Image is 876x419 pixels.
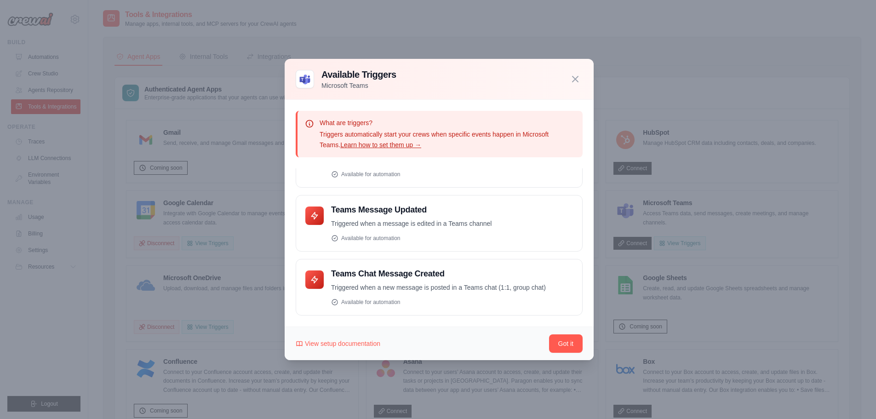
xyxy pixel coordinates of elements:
div: Chat-Widget [830,375,876,419]
button: Got it [549,334,583,353]
p: Microsoft Teams [321,81,396,90]
a: View setup documentation [296,339,380,348]
span: View setup documentation [305,339,380,348]
div: Available for automation [331,298,573,306]
h4: Teams Message Updated [331,205,573,215]
a: Learn how to set them up → [340,141,421,149]
p: Triggers automatically start your crews when specific events happen in Microsoft Teams. [320,129,575,150]
p: Triggered when a message is edited in a Teams channel [331,218,573,229]
p: Triggered when a new message is posted in a Teams chat (1:1, group chat) [331,282,573,293]
img: Microsoft Teams [296,70,314,88]
h4: Teams Chat Message Created [331,269,573,279]
div: Available for automation [331,235,573,242]
div: Available for automation [331,171,573,178]
iframe: Chat Widget [830,375,876,419]
h3: Available Triggers [321,68,396,81]
p: What are triggers? [320,118,575,127]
